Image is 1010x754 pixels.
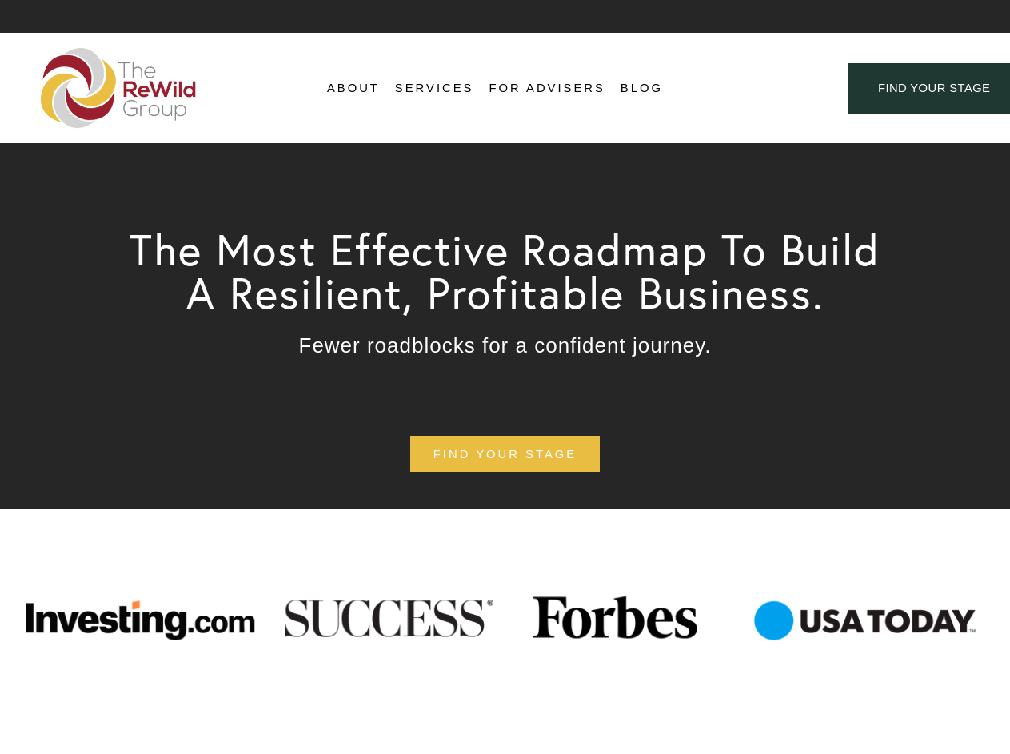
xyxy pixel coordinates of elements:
[395,78,474,99] span: Services
[395,77,474,101] a: folder dropdown
[130,222,894,320] span: The Most Effective Roadmap To Build A Resilient, Profitable Business.
[327,77,380,101] a: folder dropdown
[621,77,663,101] a: Blog
[299,333,712,357] span: Fewer roadblocks for a confident journey.
[410,436,600,472] a: find your stage
[489,77,605,101] a: For Advisers
[327,78,380,99] span: About
[41,48,198,128] img: The ReWild Group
